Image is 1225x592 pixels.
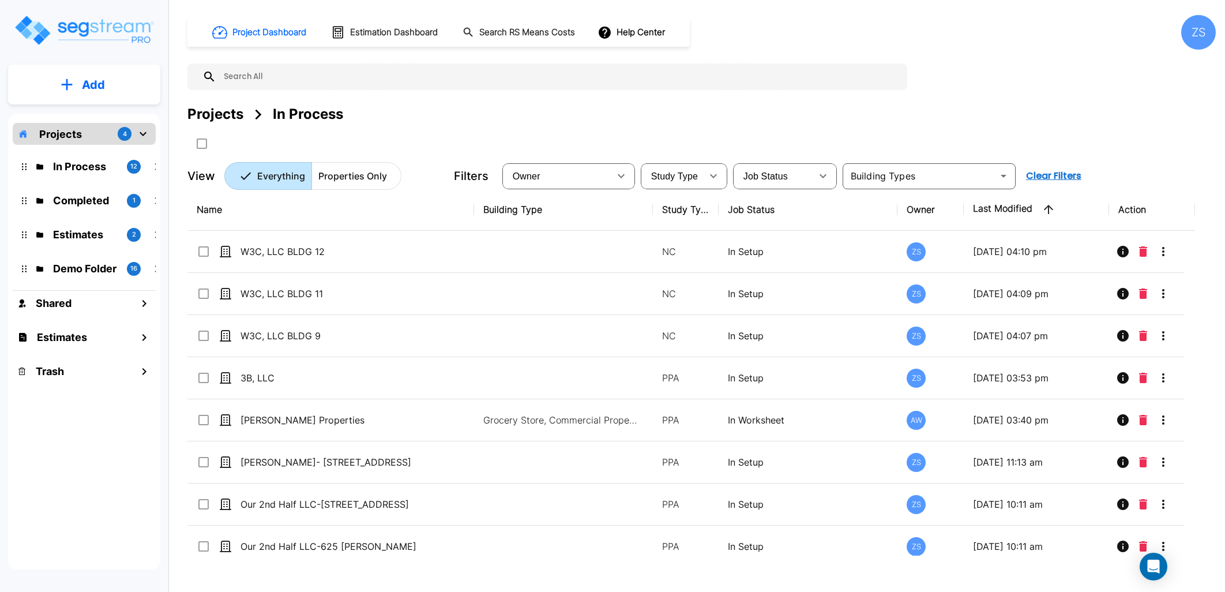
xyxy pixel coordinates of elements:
div: In Process [273,104,343,125]
p: In Setup [728,245,888,258]
button: Add [8,68,160,102]
button: Delete [1134,493,1152,516]
div: ZS [907,284,926,304]
p: W3C, LLC BLDG 11 [241,287,433,301]
button: More-Options [1152,366,1175,389]
p: NC [662,287,710,301]
img: Logo [13,14,155,47]
h1: Estimates [37,329,87,345]
p: Properties Only [318,169,387,183]
div: ZS [1181,15,1216,50]
p: Projects [39,126,82,142]
h1: Shared [36,295,72,311]
p: PPA [662,497,710,511]
span: Job Status [743,171,788,181]
p: [DATE] 03:40 pm [973,413,1100,427]
th: Study Type [653,189,719,231]
button: Search RS Means Costs [458,21,581,44]
button: Delete [1134,451,1152,474]
button: More-Options [1152,324,1175,347]
p: [DATE] 03:53 pm [973,371,1100,385]
p: In Setup [728,497,888,511]
p: [DATE] 11:13 am [973,455,1100,469]
p: PPA [662,413,710,427]
h1: Search RS Means Costs [479,26,575,39]
input: Search All [216,63,901,90]
div: ZS [907,537,926,556]
button: More-Options [1152,493,1175,516]
span: Owner [513,171,540,181]
button: More-Options [1152,409,1175,432]
div: Select [643,160,702,192]
button: Estimation Dashboard [326,20,444,44]
th: Last Modified [964,189,1109,231]
p: W3C, LLC BLDG 9 [241,329,433,343]
p: Demo Folder [53,261,118,276]
p: 16 [130,264,137,273]
p: In Setup [728,455,888,469]
p: 2 [132,230,136,239]
input: Building Types [846,168,993,184]
div: ZS [907,369,926,388]
button: Delete [1134,366,1152,389]
p: W3C, LLC BLDG 12 [241,245,433,258]
p: PPA [662,539,710,553]
div: Select [505,160,610,192]
div: Select [735,160,811,192]
th: Name [187,189,474,231]
button: Properties Only [311,162,401,190]
button: SelectAll [190,132,213,155]
button: Info [1111,535,1134,558]
p: In Worksheet [728,413,888,427]
button: Info [1111,409,1134,432]
button: Info [1111,282,1134,305]
p: NC [662,245,710,258]
p: Filters [454,167,489,185]
p: PPA [662,455,710,469]
p: Completed [53,193,118,208]
p: [DATE] 04:10 pm [973,245,1100,258]
p: In Setup [728,539,888,553]
button: Info [1111,366,1134,389]
p: Estimates [53,227,118,242]
button: Info [1111,324,1134,347]
p: In Process [53,159,118,174]
p: [DATE] 10:11 am [973,539,1100,553]
button: More-Options [1152,535,1175,558]
h1: Trash [36,364,64,379]
button: Delete [1134,240,1152,263]
div: Open Intercom Messenger [1140,553,1167,580]
span: Study Type [651,171,698,181]
div: ZS [907,242,926,261]
div: AW [907,411,926,430]
p: Our 2nd Half LLC-625 [PERSON_NAME] [241,539,433,553]
p: PPA [662,371,710,385]
p: 1 [133,196,136,205]
p: [DATE] 04:09 pm [973,287,1100,301]
p: [PERSON_NAME]- [STREET_ADDRESS] [241,455,433,469]
button: Info [1111,240,1134,263]
button: Project Dashboard [208,20,313,45]
p: 4 [123,129,127,139]
th: Owner [897,189,964,231]
div: ZS [907,327,926,346]
button: Delete [1134,535,1152,558]
div: ZS [907,453,926,472]
p: 3B, LLC [241,371,433,385]
button: Info [1111,493,1134,516]
p: Everything [257,169,305,183]
p: Grocery Store, Commercial Property Site [483,413,639,427]
button: Delete [1134,409,1152,432]
p: 12 [130,162,137,171]
h1: Estimation Dashboard [350,26,438,39]
div: Projects [187,104,243,125]
p: In Setup [728,371,888,385]
button: Everything [224,162,312,190]
button: Open [995,168,1012,184]
button: More-Options [1152,240,1175,263]
th: Job Status [719,189,897,231]
p: View [187,167,215,185]
button: More-Options [1152,451,1175,474]
p: Add [82,76,105,93]
p: Our 2nd Half LLC-[STREET_ADDRESS] [241,497,433,511]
